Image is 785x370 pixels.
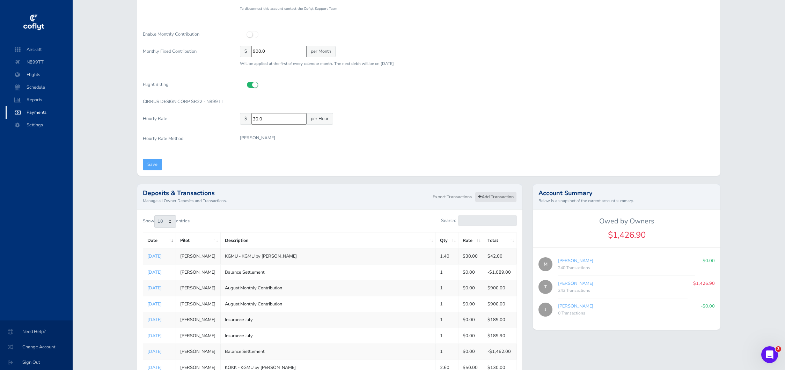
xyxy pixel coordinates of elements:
a: [DATE] [147,253,162,259]
td: $30.00 [458,249,483,264]
span: per Month [306,46,336,57]
p: -$0.00 [701,257,715,264]
h2: Account Summary [538,190,715,196]
td: $42.00 [483,249,517,264]
div: 243 Transactions [558,287,688,294]
p: To disconnect this account contact the Coflyt Support Team [240,6,715,12]
a: [DATE] [147,301,162,307]
span: N899TT [13,56,66,68]
span: M [538,257,552,271]
h2: Deposits & Transactions [143,190,430,196]
div: 0 Transactions [558,310,695,317]
span: $ [240,113,252,125]
a: [PERSON_NAME] [558,280,593,287]
span: per Hour [306,113,333,125]
a: Export Transactions [430,192,475,202]
th: Qty: activate to sort column ascending [436,232,458,248]
a: [PERSON_NAME] [558,303,593,309]
input: Save [143,159,162,170]
th: Total: activate to sort column ascending [483,232,517,248]
td: -$1,089.00 [483,264,517,280]
p: [PERSON_NAME] [240,134,275,141]
td: Insurance July [221,312,436,328]
td: 1 [436,344,458,360]
span: Payments [13,106,66,119]
td: $0.00 [458,328,483,343]
a: [DATE] [147,317,162,323]
small: Below is a snapshot of the current account summary. [538,198,715,204]
td: Balance Settlement [221,344,436,360]
td: 1 [436,328,458,343]
label: Search: [441,215,517,225]
iframe: Intercom live chat [761,346,778,363]
a: [PERSON_NAME] [558,258,593,264]
a: [DATE] [147,285,162,291]
td: Balance Settlement [221,264,436,280]
td: [PERSON_NAME] [176,344,221,360]
td: $0.00 [458,264,483,280]
td: 1 [436,264,458,280]
td: $189.00 [483,312,517,328]
span: Need Help? [8,325,64,338]
span: Flights [13,68,66,81]
td: $0.00 [458,312,483,328]
span: Aircraft [13,43,66,56]
td: $900.00 [483,280,517,296]
th: Description: activate to sort column ascending [221,232,436,248]
label: Hourly Rate Method [138,133,235,147]
div: $1,426.90 [533,228,720,242]
h5: Owed by Owners [533,217,720,225]
td: 1 [436,296,458,312]
td: Insurance July [221,328,436,343]
span: T [538,280,552,294]
td: [PERSON_NAME] [176,280,221,296]
td: [PERSON_NAME] [176,312,221,328]
label: Flight Billing [138,79,235,90]
div: 240 Transactions [558,265,695,272]
a: [DATE] [147,348,162,355]
td: [PERSON_NAME] [176,264,221,280]
a: [DATE] [147,269,162,275]
span: Schedule [13,81,66,94]
td: $0.00 [458,344,483,360]
td: August Monthly Contribution [221,296,436,312]
label: Hourly Rate [138,113,235,127]
th: Date: activate to sort column ascending [143,232,176,248]
p: $1,426.90 [693,280,715,287]
span: Settings [13,119,66,131]
select: Showentries [154,215,176,227]
span: J [538,303,552,317]
small: Will be applied at the first of every calendar month. The next debit will be on [DATE] [240,61,394,66]
td: August Monthly Contribution [221,280,436,296]
label: CIRRUS DESIGN CORP SR22 - N899TT [138,96,235,108]
td: 1.40 [436,249,458,264]
a: Add Transaction [475,192,517,202]
p: -$0.00 [701,303,715,310]
label: Monthly Fixed Contribution [138,46,235,67]
td: [PERSON_NAME] [176,296,221,312]
label: Enable Monthly Contribution [138,29,235,40]
td: [PERSON_NAME] [176,328,221,343]
input: Search: [458,215,517,225]
td: 1 [436,312,458,328]
span: Sign Out [8,356,64,369]
td: KGMU - KGMU by [PERSON_NAME] [221,249,436,264]
td: 1 [436,280,458,296]
td: $189.90 [483,328,517,343]
span: Reports [13,94,66,106]
a: [DATE] [147,333,162,339]
span: Change Account [8,341,64,353]
td: [PERSON_NAME] [176,249,221,264]
th: Rate: activate to sort column ascending [458,232,483,248]
img: coflyt logo [22,12,45,33]
label: Show entries [143,215,190,227]
th: Pilot: activate to sort column ascending [176,232,221,248]
span: $ [240,46,252,57]
span: 3 [776,346,781,352]
td: $0.00 [458,296,483,312]
td: -$1,462.00 [483,344,517,360]
small: Manage all Owner Deposits and Transactions. [143,198,430,204]
td: $900.00 [483,296,517,312]
td: $0.00 [458,280,483,296]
